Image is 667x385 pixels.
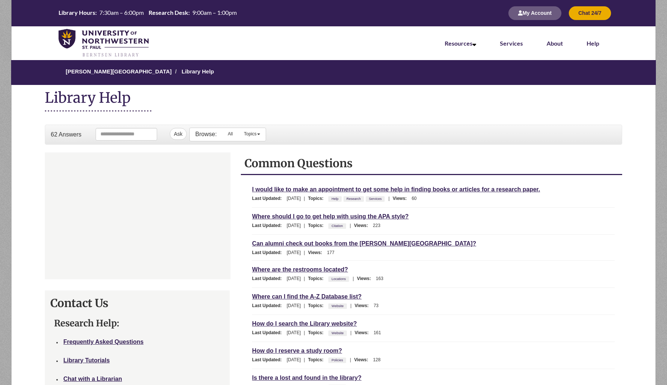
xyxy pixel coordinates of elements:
[547,40,563,47] a: About
[500,40,523,47] a: Services
[508,11,561,16] a: My Account
[348,223,353,228] span: |
[57,9,239,17] a: Hours Today
[302,196,307,201] span: |
[376,276,383,281] span: 163
[393,196,411,201] span: Views:
[192,9,237,16] span: 9:00am – 1:00pm
[63,376,122,382] a: Chat with a Librarian
[252,330,285,335] span: Last Updated:
[308,303,327,308] span: Topics:
[182,68,214,75] a: Library Help
[374,303,378,308] span: 73
[569,6,611,20] button: Chat 24/7
[245,156,618,170] h2: Common Questions
[57,9,239,16] table: Hours Today
[349,330,354,335] span: |
[331,275,347,283] a: Locations
[45,153,230,279] iframe: Chat Widget
[252,303,285,308] span: Last Updated:
[287,357,301,362] span: [DATE]
[308,250,326,255] span: Views:
[327,250,334,255] span: 177
[373,357,381,362] span: 128
[331,356,344,364] a: Policies
[302,357,307,362] span: |
[345,195,362,203] a: Research
[252,265,348,274] a: Where are the restrooms located?
[57,9,97,16] th: Library Hours:
[287,276,301,281] span: [DATE]
[170,128,186,140] button: Ask
[508,6,561,20] button: My Account
[147,9,190,16] th: Research Desk:
[349,303,354,308] span: |
[412,196,417,201] span: 60
[45,152,230,279] div: Chat Widget
[328,330,348,335] ul: Topics:
[357,276,375,281] span: Views:
[355,330,372,335] span: Views:
[374,330,381,335] span: 161
[308,223,327,228] span: Topics:
[195,130,217,138] p: Browse:
[99,9,144,16] span: 7:30am – 6:00pm
[308,357,327,362] span: Topics:
[222,128,238,140] a: All
[328,196,386,201] ul: Topics:
[373,223,380,228] span: 223
[238,128,266,140] a: Topics
[445,40,476,47] a: Resources
[587,40,599,47] a: Help
[328,357,348,362] ul: Topics:
[331,329,345,337] a: Website
[354,223,372,228] span: Views:
[331,222,344,230] a: Citation
[252,346,342,355] a: How do I reserve a study room?
[368,195,383,203] a: Services
[51,131,82,139] p: 62 Answers
[331,302,345,310] a: Website
[302,223,307,228] span: |
[348,357,353,362] span: |
[252,196,285,201] span: Last Updated:
[252,223,285,228] span: Last Updated:
[63,339,143,345] a: Frequently Asked Questions
[355,303,372,308] span: Views:
[252,319,357,328] a: How do I search the Library website?
[287,250,301,255] span: [DATE]
[302,303,307,308] span: |
[252,292,361,301] a: Where can I find the A-Z Database list?
[287,330,301,335] span: [DATE]
[252,357,285,362] span: Last Updated:
[252,374,361,382] a: Is there a lost and found in the library?
[54,317,119,329] strong: Research Help:
[569,11,611,16] a: Chat 24/7
[302,276,307,281] span: |
[287,223,301,228] span: [DATE]
[351,276,356,281] span: |
[302,330,307,335] span: |
[50,296,224,310] h2: Contact Us
[252,276,285,281] span: Last Updated:
[331,195,340,203] a: Help
[252,185,540,194] a: I would like to make an appointment to get some help in finding books or articles for a research ...
[308,196,327,201] span: Topics:
[66,68,172,75] a: [PERSON_NAME][GEOGRAPHIC_DATA]
[287,303,301,308] span: [DATE]
[252,250,285,255] span: Last Updated:
[328,223,348,228] ul: Topics:
[354,357,372,362] span: Views:
[252,239,476,248] a: Can alumni check out books from the [PERSON_NAME][GEOGRAPHIC_DATA]?
[63,357,110,363] a: Library Tutorials
[386,196,391,201] span: |
[328,303,348,308] ul: Topics:
[252,212,409,221] a: Where should I go to get help with using the APA style?
[45,89,152,112] h1: Library Help
[302,250,307,255] span: |
[287,196,301,201] span: [DATE]
[328,276,351,281] ul: Topics:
